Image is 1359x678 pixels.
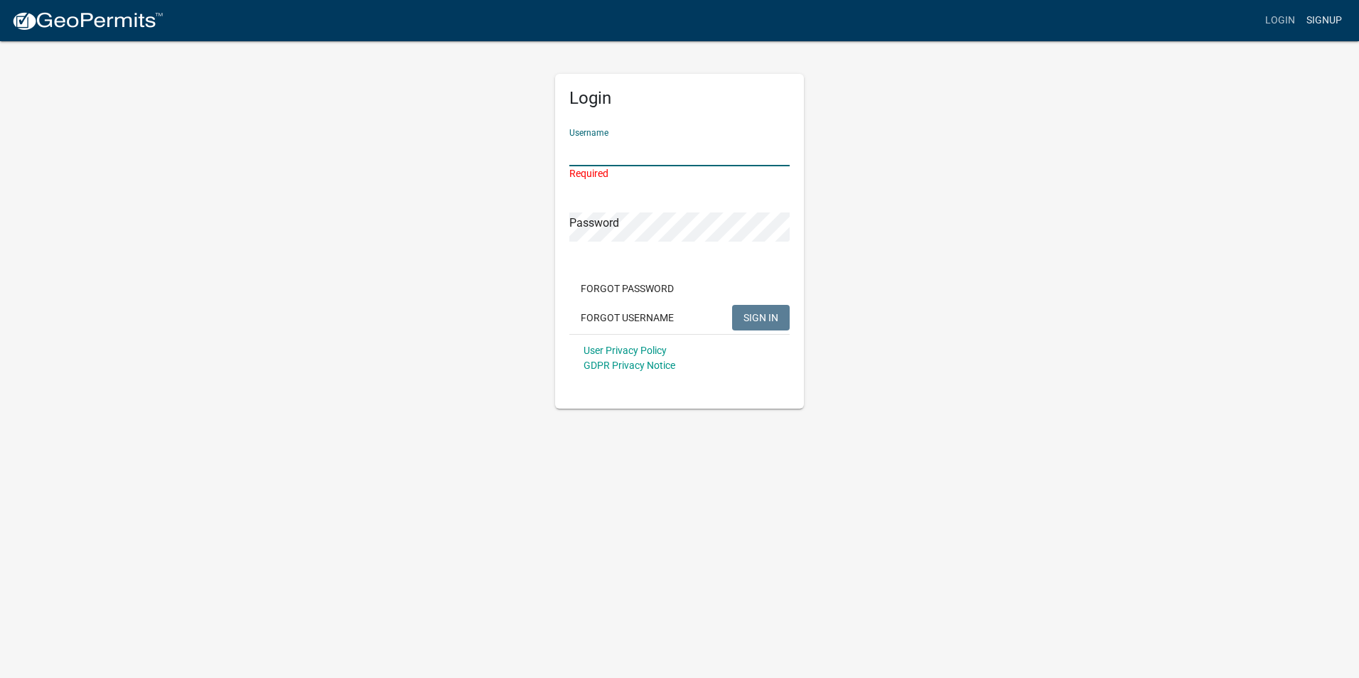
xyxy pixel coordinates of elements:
[1259,7,1301,34] a: Login
[569,276,685,301] button: Forgot Password
[569,305,685,330] button: Forgot Username
[732,305,790,330] button: SIGN IN
[569,88,790,109] h5: Login
[584,345,667,356] a: User Privacy Policy
[584,360,675,371] a: GDPR Privacy Notice
[569,166,790,181] div: Required
[743,311,778,323] span: SIGN IN
[1301,7,1348,34] a: Signup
